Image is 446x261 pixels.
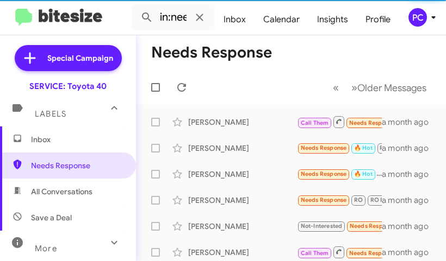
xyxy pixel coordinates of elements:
div: [PERSON_NAME] [188,117,297,128]
span: Needs Response [301,196,347,203]
div: And the oil change they did the 20,000 maintenance [297,194,382,206]
a: Inbox [215,4,255,35]
span: All Conversations [31,186,92,197]
span: RO [380,144,388,151]
span: RO Responded [370,196,412,203]
span: Needs Response [349,250,395,257]
span: 🔥 Hot [354,144,373,151]
div: [PERSON_NAME] [188,195,297,206]
a: Profile [357,4,399,35]
div: PC [408,8,427,27]
span: Needs Response [31,160,123,171]
h1: Needs Response [151,44,272,61]
span: 🔥 Hot [354,170,373,177]
a: Calendar [255,4,308,35]
input: Search [132,4,215,30]
span: « [333,81,339,94]
div: SERVICE: Toyota 40 [29,81,107,92]
a: Special Campaign [15,45,122,71]
nav: Page navigation example [327,77,433,99]
span: Call Them [301,250,329,257]
span: Needs Response [350,222,396,230]
span: Call Them [301,119,329,126]
div: a month ago [382,169,437,180]
span: Not-Interested [301,222,343,230]
span: Needs Response [301,170,347,177]
a: Insights [308,4,357,35]
div: Good morning, can I schedule oil change for [DATE]? [297,220,382,232]
div: Inbound Call [297,245,382,259]
button: Previous [326,77,345,99]
span: » [351,81,357,94]
div: [PERSON_NAME] [188,247,297,258]
span: Inbox [31,134,123,145]
div: a month ago [382,195,437,206]
div: Hi. Yes I am. I had oil changed at another facility. [297,168,382,180]
div: a month ago [382,117,437,128]
div: a month ago [382,143,437,154]
div: [PERSON_NAME] [188,169,297,180]
div: [PERSON_NAME] [188,143,297,154]
span: Needs Response [349,119,395,126]
span: RO [354,196,363,203]
span: Special Campaign [47,53,113,63]
div: a month ago [382,221,437,232]
button: PC [399,8,434,27]
div: [PERSON_NAME] [188,221,297,232]
div: You may want to check your records because I just had it there [DATE] morning, [DATE] [297,142,382,154]
span: Labels [35,109,66,119]
span: Needs Response [301,144,347,151]
div: Inbound Call [297,115,382,129]
button: Next [345,77,433,99]
span: Older Messages [357,82,426,94]
div: a month ago [382,247,437,258]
